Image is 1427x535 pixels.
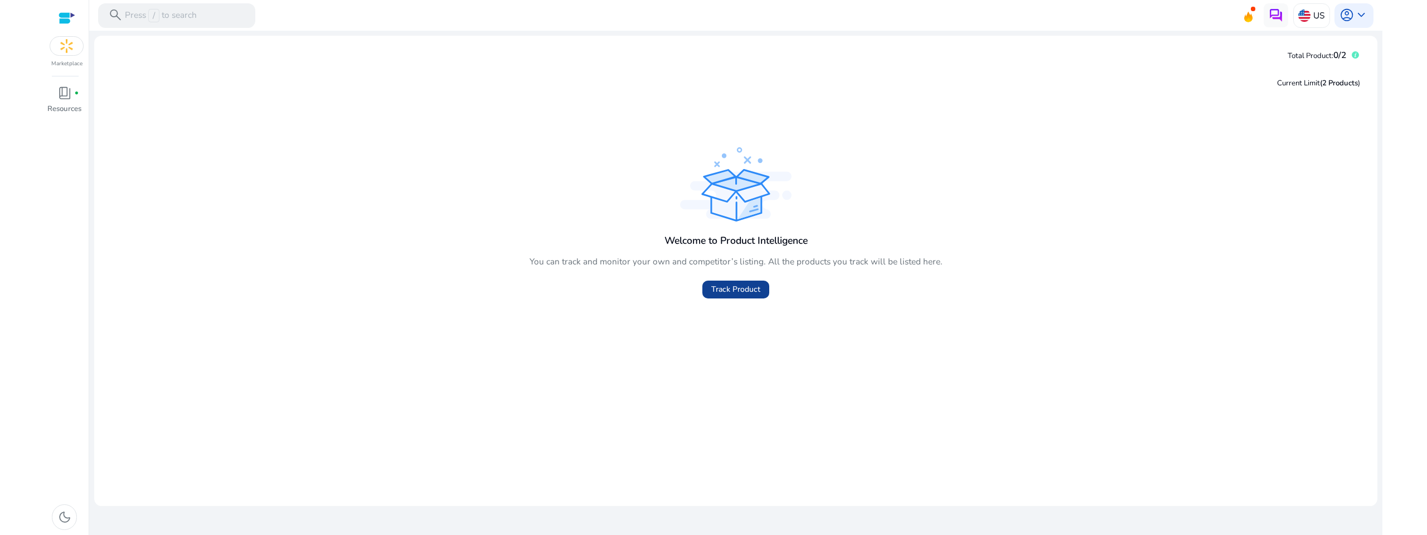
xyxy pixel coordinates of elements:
span: search [108,8,123,22]
span: (2 Products [1320,78,1358,88]
h4: Welcome to Product Intelligence [664,235,808,247]
span: fiber_manual_record [74,91,79,96]
span: account_circle [1339,8,1354,22]
span: dark_mode [57,510,72,524]
img: walmart.svg [50,37,84,55]
img: us.svg [1298,9,1310,22]
p: Marketplace [51,60,82,68]
p: You can track and monitor your own and competitor’s listing. All the products you track will be l... [530,255,943,268]
p: Press to search [125,9,197,22]
a: book_4fiber_manual_recordResources [45,84,84,124]
span: Track Product [711,283,760,295]
span: Total Product: [1288,51,1333,61]
span: / [148,9,159,22]
div: Current Limit ) [1277,78,1360,89]
p: Resources [47,104,81,115]
img: track_product.svg [680,147,792,221]
span: 0/2 [1333,49,1346,61]
p: US [1313,6,1324,25]
span: book_4 [57,86,72,100]
span: keyboard_arrow_down [1354,8,1368,22]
